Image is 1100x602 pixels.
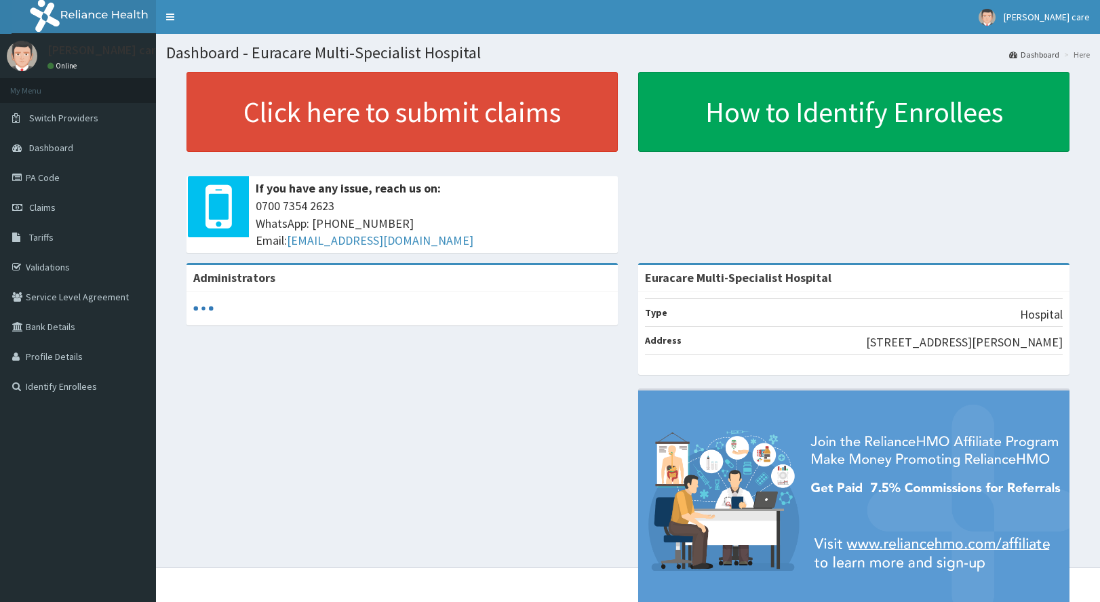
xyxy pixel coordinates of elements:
li: Here [1061,49,1090,60]
span: [PERSON_NAME] care [1004,11,1090,23]
span: Tariffs [29,231,54,243]
b: Administrators [193,270,275,285]
b: Address [645,334,682,346]
a: Click here to submit claims [186,72,618,152]
a: How to Identify Enrollees [638,72,1069,152]
span: 0700 7354 2623 WhatsApp: [PHONE_NUMBER] Email: [256,197,611,249]
p: Hospital [1020,306,1063,323]
a: Online [47,61,80,71]
a: [EMAIL_ADDRESS][DOMAIN_NAME] [287,233,473,248]
p: [PERSON_NAME] care [47,44,162,56]
span: Switch Providers [29,112,98,124]
span: Claims [29,201,56,214]
img: User Image [979,9,996,26]
img: User Image [7,41,37,71]
svg: audio-loading [193,298,214,319]
b: Type [645,306,667,319]
h1: Dashboard - Euracare Multi-Specialist Hospital [166,44,1090,62]
strong: Euracare Multi-Specialist Hospital [645,270,831,285]
a: Dashboard [1009,49,1059,60]
p: [STREET_ADDRESS][PERSON_NAME] [866,334,1063,351]
b: If you have any issue, reach us on: [256,180,441,196]
span: Dashboard [29,142,73,154]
